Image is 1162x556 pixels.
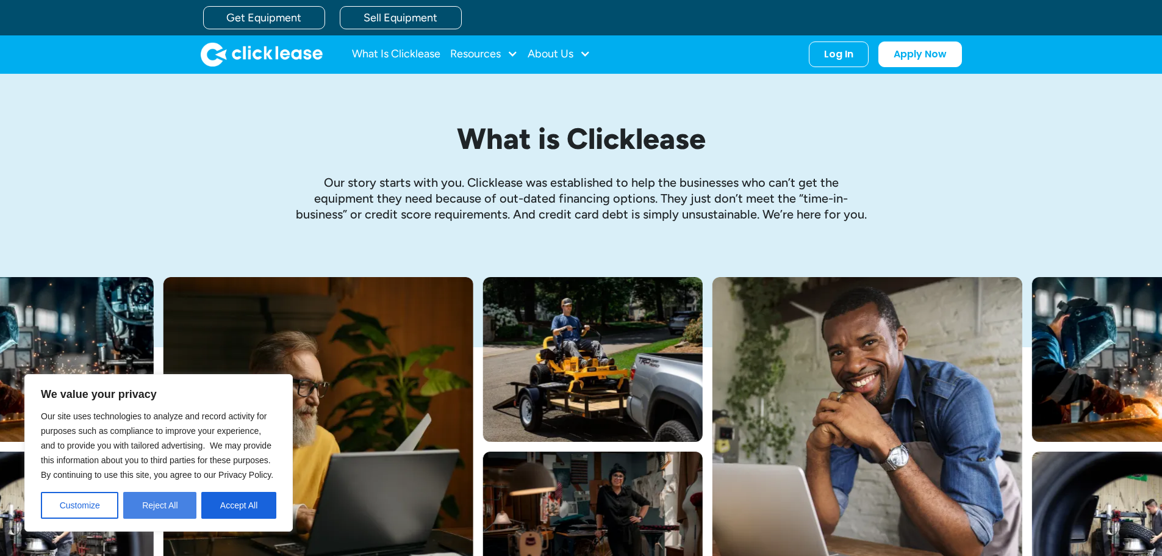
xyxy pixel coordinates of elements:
[24,374,293,532] div: We value your privacy
[528,42,590,67] div: About Us
[201,42,323,67] img: Clicklease logo
[824,48,853,60] div: Log In
[340,6,462,29] a: Sell Equipment
[295,175,868,222] p: Our story starts with you. Clicklease was established to help the businesses who can’t get the eq...
[201,492,276,519] button: Accept All
[878,42,962,67] a: Apply Now
[483,277,703,442] img: Man with hat and blue shirt driving a yellow lawn mower onto a trailer
[352,42,440,67] a: What Is Clicklease
[41,411,273,480] span: Our site uses technologies to analyze and record activity for purposes such as compliance to impr...
[201,42,323,67] a: home
[295,123,868,155] h1: What is Clicklease
[203,6,325,29] a: Get Equipment
[450,42,518,67] div: Resources
[41,387,276,402] p: We value your privacy
[123,492,196,519] button: Reject All
[41,492,118,519] button: Customize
